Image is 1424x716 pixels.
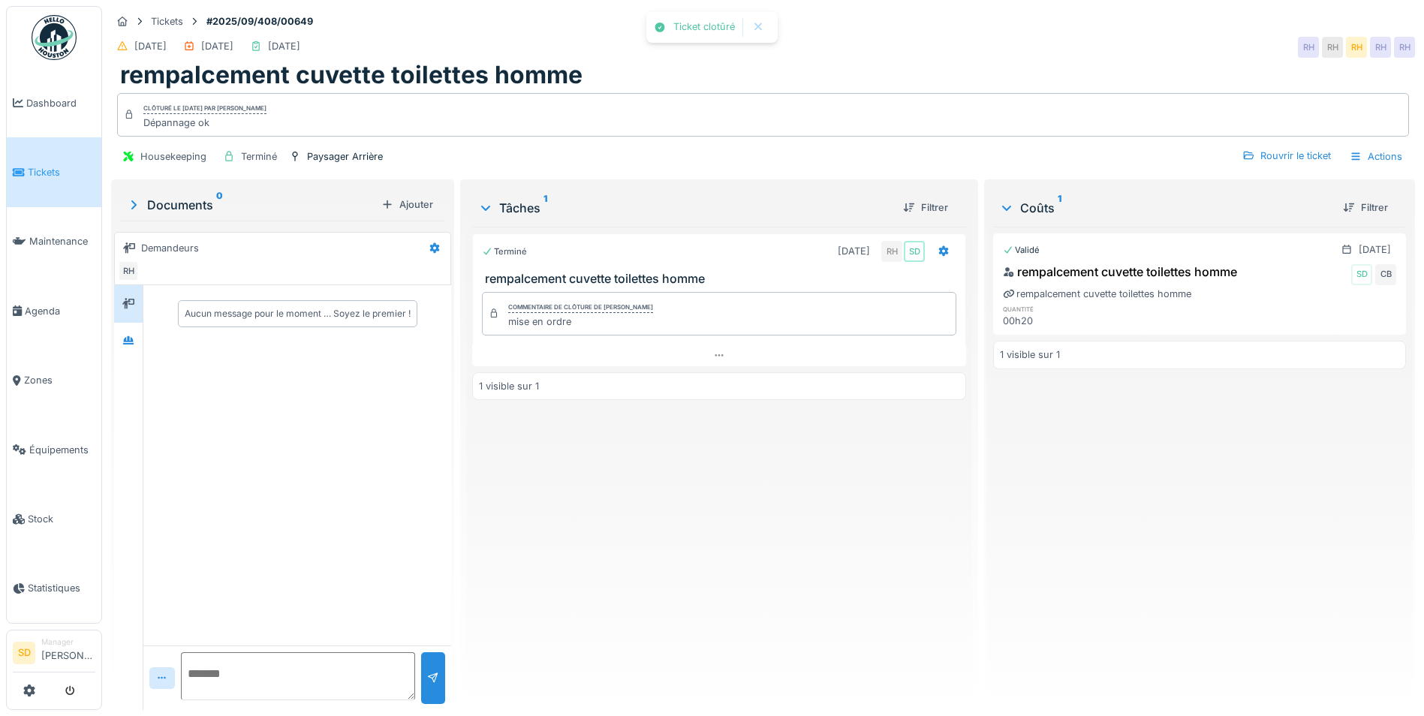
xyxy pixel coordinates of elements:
span: Agenda [25,304,95,318]
div: Paysager Arrière [307,149,383,164]
div: 1 visible sur 1 [1000,347,1060,362]
div: Clôturé le [DATE] par [PERSON_NAME] [143,104,266,114]
div: [DATE] [201,39,233,53]
span: Maintenance [29,234,95,248]
div: Manager [41,636,95,648]
a: Tickets [7,137,101,206]
a: Stock [7,484,101,553]
div: SD [1351,264,1372,285]
div: 00h20 [1003,314,1130,328]
div: RH [1394,37,1415,58]
a: Statistiques [7,554,101,623]
div: Rouvrir le ticket [1236,146,1337,166]
div: RH [1298,37,1319,58]
strong: #2025/09/408/00649 [200,14,319,29]
div: RH [1346,37,1367,58]
h6: quantité [1003,304,1130,314]
div: Filtrer [897,197,954,218]
div: [DATE] [134,39,167,53]
span: Dashboard [26,96,95,110]
div: Aucun message pour le moment … Soyez le premier ! [185,307,411,320]
a: Agenda [7,276,101,345]
div: Tickets [151,14,183,29]
div: Commentaire de clôture de [PERSON_NAME] [508,302,653,313]
img: Badge_color-CXgf-gQk.svg [32,15,77,60]
li: SD [13,642,35,664]
a: Dashboard [7,68,101,137]
div: RH [1370,37,1391,58]
div: Tâches [478,199,891,217]
sup: 1 [1058,199,1061,217]
div: Coûts [999,199,1331,217]
div: Ticket clotûré [673,21,735,34]
span: Statistiques [28,581,95,595]
sup: 0 [216,196,223,214]
div: Validé [1003,244,1040,257]
span: Équipements [29,443,95,457]
div: rempalcement cuvette toilettes homme [1003,263,1237,281]
h1: rempalcement cuvette toilettes homme [120,61,583,89]
div: Housekeeping [140,149,206,164]
sup: 1 [543,199,547,217]
div: [DATE] [1359,242,1391,257]
div: mise en ordre [508,314,653,329]
a: Équipements [7,415,101,484]
div: RH [881,241,902,262]
h3: rempalcement cuvette toilettes homme [485,272,959,286]
div: SD [904,241,925,262]
div: Filtrer [1337,197,1394,218]
a: SD Manager[PERSON_NAME] [13,636,95,672]
div: Actions [1343,146,1409,167]
div: rempalcement cuvette toilettes homme [1003,287,1191,301]
div: Terminé [482,245,527,258]
div: [DATE] [838,244,870,258]
div: Ajouter [375,194,439,215]
div: CB [1375,264,1396,285]
li: [PERSON_NAME] [41,636,95,669]
a: Zones [7,346,101,415]
a: Maintenance [7,207,101,276]
div: RH [118,260,139,281]
span: Tickets [28,165,95,179]
div: RH [1322,37,1343,58]
div: [DATE] [268,39,300,53]
span: Stock [28,512,95,526]
div: Documents [126,196,375,214]
span: Zones [24,373,95,387]
div: Demandeurs [141,241,199,255]
div: 1 visible sur 1 [479,379,539,393]
div: Terminé [241,149,277,164]
div: Dépannage ok [143,116,266,130]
